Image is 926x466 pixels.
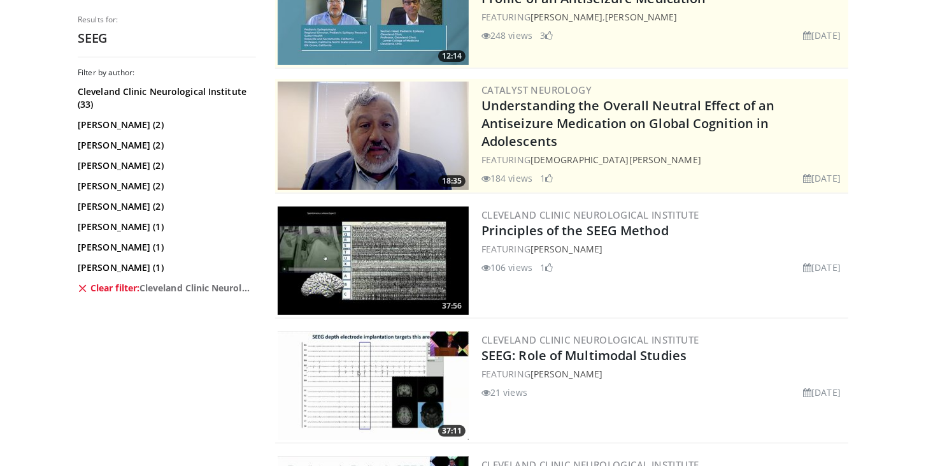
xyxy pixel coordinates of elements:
img: 01bfc13d-03a0-4cb7-bbaa-2eb0a1ecb046.png.300x170_q85_crop-smart_upscale.jpg [278,82,469,190]
li: [DATE] [803,261,841,274]
div: FEATURING [481,242,846,256]
a: [PERSON_NAME] (2) [78,119,253,131]
li: 1 [540,171,553,185]
a: Cleveland Clinic Neurological Institute [481,208,699,221]
span: Cleveland Clinic Neurological Institute [139,282,253,295]
a: [PERSON_NAME] (1) [78,261,253,274]
img: 735cd6e9-a76d-42df-8115-f4f52dea6ecd.300x170_q85_crop-smart_upscale.jpg [278,331,469,440]
a: [PERSON_NAME] (2) [78,159,253,172]
li: 21 views [481,386,527,399]
span: 37:11 [438,425,466,437]
li: 1 [540,261,553,274]
h2: SEEG [78,30,256,47]
a: Understanding the Overall Neutral Effect of an Antiseizure Medication on Global Cognition in Adol... [481,97,775,150]
a: Cleveland Clinic Neurological Institute [481,333,699,346]
a: [DEMOGRAPHIC_DATA][PERSON_NAME] [531,154,701,166]
a: SEEG: Role of Multimodal Studies [481,347,687,364]
h3: Filter by author: [78,68,256,78]
a: 37:11 [278,331,469,440]
span: 37:56 [438,300,466,312]
a: Catalyst Neurology [481,84,592,96]
a: [PERSON_NAME] (2) [78,200,253,213]
div: FEATURING [481,153,846,166]
img: 43cbb2cb-33a9-47bb-853a-3023cbc8a9f8.300x170_q85_crop-smart_upscale.jpg [278,207,469,315]
a: Principles of the SEEG Method [481,222,669,239]
div: FEATURING [481,367,846,381]
li: [DATE] [803,29,841,42]
a: [PERSON_NAME] (2) [78,180,253,193]
li: [DATE] [803,386,841,399]
a: [PERSON_NAME] [531,11,602,23]
p: Results for: [78,15,256,25]
a: [PERSON_NAME] (1) [78,241,253,254]
span: 12:14 [438,50,466,62]
li: 106 views [481,261,532,274]
li: 184 views [481,171,532,185]
a: [PERSON_NAME] [531,368,602,380]
a: [PERSON_NAME] (1) [78,221,253,233]
a: [PERSON_NAME] [605,11,677,23]
a: [PERSON_NAME] [531,243,602,255]
li: [DATE] [803,171,841,185]
a: Clear filter:Cleveland Clinic Neurological Institute [78,282,253,295]
a: Cleveland Clinic Neurological Institute (33) [78,85,253,111]
a: 37:56 [278,207,469,315]
div: FEATURING , [481,10,846,24]
a: [PERSON_NAME] (2) [78,139,253,152]
a: 18:35 [278,82,469,190]
span: 18:35 [438,175,466,187]
li: 3 [540,29,553,42]
li: 248 views [481,29,532,42]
